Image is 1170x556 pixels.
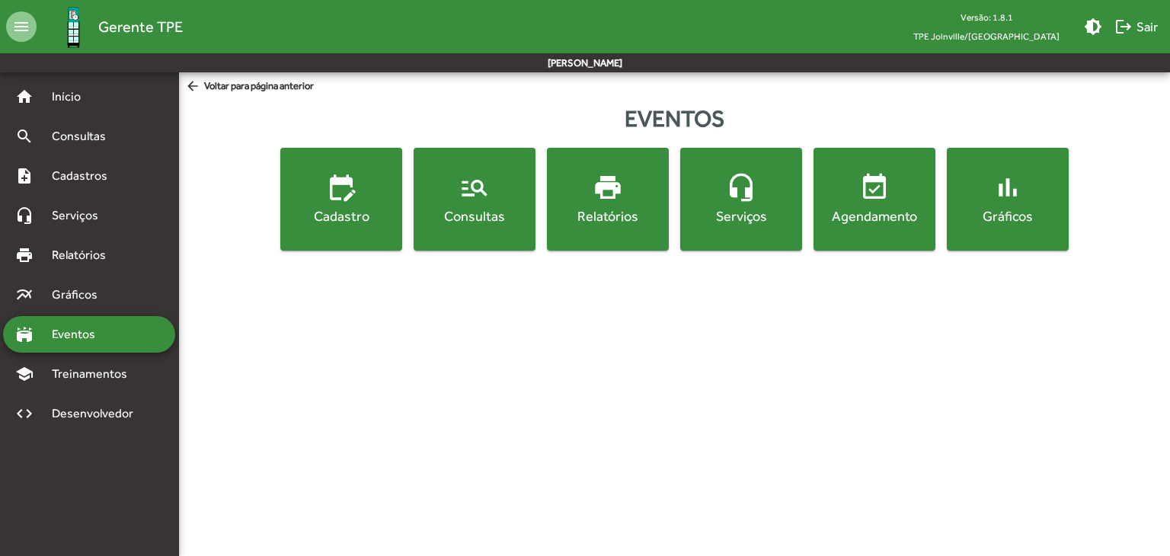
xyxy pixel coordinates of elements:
[185,78,314,95] span: Voltar para página anterior
[1114,13,1158,40] span: Sair
[283,206,399,225] div: Cadastro
[6,11,37,42] mat-icon: menu
[15,246,34,264] mat-icon: print
[680,148,802,251] button: Serviços
[947,148,1069,251] button: Gráficos
[593,172,623,203] mat-icon: print
[185,78,204,95] mat-icon: arrow_back
[550,206,666,225] div: Relatórios
[280,148,402,251] button: Cadastro
[43,88,103,106] span: Início
[15,127,34,145] mat-icon: search
[901,27,1072,46] span: TPE Joinville/[GEOGRAPHIC_DATA]
[726,172,756,203] mat-icon: headset_mic
[683,206,799,225] div: Serviços
[547,148,669,251] button: Relatórios
[1108,13,1164,40] button: Sair
[326,172,356,203] mat-icon: edit_calendar
[179,101,1170,136] div: Eventos
[98,14,183,39] span: Gerente TPE
[414,148,535,251] button: Consultas
[814,148,935,251] button: Agendamento
[950,206,1066,225] div: Gráficos
[1084,18,1102,36] mat-icon: brightness_medium
[15,88,34,106] mat-icon: home
[43,127,126,145] span: Consultas
[459,172,490,203] mat-icon: manage_search
[15,206,34,225] mat-icon: headset_mic
[859,172,890,203] mat-icon: event_available
[43,206,119,225] span: Serviços
[37,2,183,52] a: Gerente TPE
[49,2,98,52] img: Logo
[1114,18,1133,36] mat-icon: logout
[901,8,1072,27] div: Versão: 1.8.1
[993,172,1023,203] mat-icon: bar_chart
[43,167,127,185] span: Cadastros
[817,206,932,225] div: Agendamento
[43,246,126,264] span: Relatórios
[417,206,532,225] div: Consultas
[15,167,34,185] mat-icon: note_add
